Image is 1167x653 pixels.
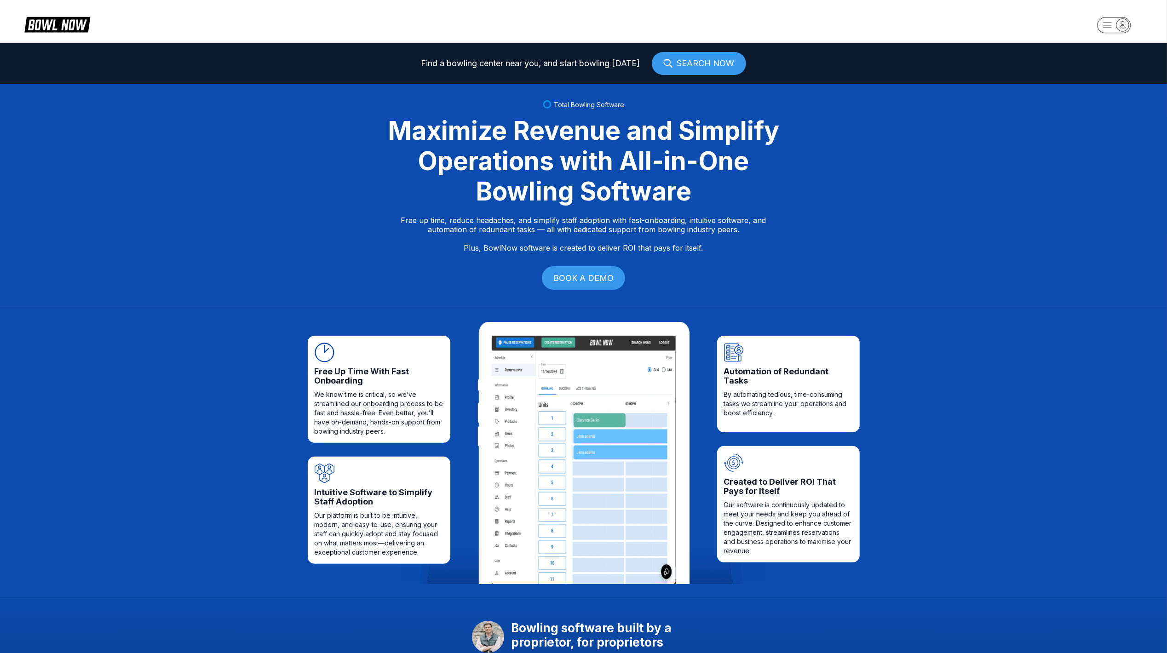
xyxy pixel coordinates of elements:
img: daniel-mowery [472,621,504,653]
span: Find a bowling center near you, and start bowling [DATE] [421,59,640,68]
span: Bowling software built by a proprietor, for proprietors [511,621,695,653]
span: Automation of Redundant Tasks [724,367,853,385]
a: BOOK A DEMO [542,266,625,290]
img: Content image [492,336,676,584]
span: Created to Deliver ROI That Pays for Itself [724,477,853,496]
span: Free Up Time With Fast Onboarding [315,367,443,385]
span: Our platform is built to be intuitive, modern, and easy-to-use, ensuring your staff can quickly a... [315,511,443,557]
span: We know time is critical, so we’ve streamlined our onboarding process to be fast and hassle-free.... [315,390,443,436]
a: SEARCH NOW [652,52,746,75]
span: Our software is continuously updated to meet your needs and keep you ahead of the curve. Designed... [724,500,853,556]
div: Maximize Revenue and Simplify Operations with All-in-One Bowling Software [377,115,791,206]
span: By automating tedious, time-consuming tasks we streamline your operations and boost efficiency. [724,390,853,418]
span: Total Bowling Software [554,101,624,109]
p: Free up time, reduce headaches, and simplify staff adoption with fast-onboarding, intuitive softw... [401,216,766,252]
span: Intuitive Software to Simplify Staff Adoption [315,488,443,506]
img: iPad frame [478,322,690,584]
